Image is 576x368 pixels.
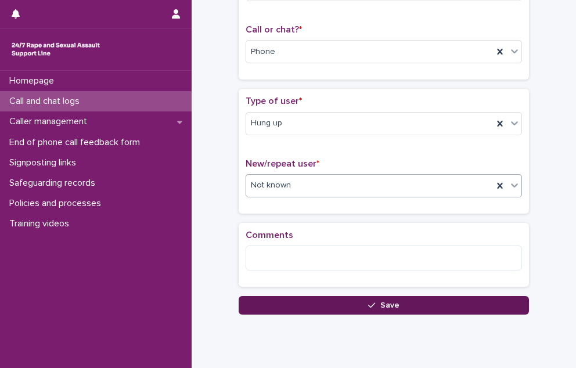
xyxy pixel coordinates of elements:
span: Comments [246,230,293,240]
span: Save [380,301,399,309]
span: Call or chat? [246,25,302,34]
button: Save [239,296,529,315]
span: New/repeat user [246,159,319,168]
span: Hung up [251,117,282,129]
span: Phone [251,46,275,58]
p: Training videos [5,218,78,229]
p: End of phone call feedback form [5,137,149,148]
p: Safeguarding records [5,178,105,189]
img: rhQMoQhaT3yELyF149Cw [9,38,102,61]
span: Not known [251,179,291,192]
p: Caller management [5,116,96,127]
span: Type of user [246,96,302,106]
p: Homepage [5,75,63,86]
p: Policies and processes [5,198,110,209]
p: Call and chat logs [5,96,89,107]
p: Signposting links [5,157,85,168]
